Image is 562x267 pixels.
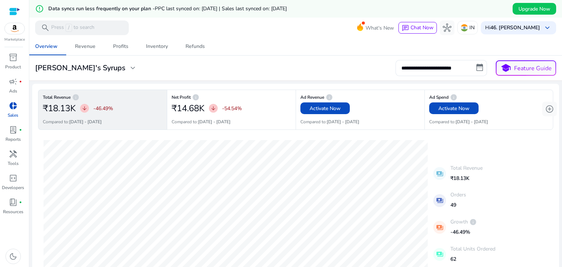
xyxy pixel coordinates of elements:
[48,6,287,12] h5: Data syncs run less frequently on your plan -
[450,164,483,172] p: Total Revenue
[501,63,511,74] span: school
[433,221,446,234] mat-icon: payments
[450,94,457,101] span: info
[327,119,359,125] b: [DATE] - [DATE]
[433,167,446,180] mat-icon: payments
[429,97,548,98] h6: Ad Spend
[450,191,466,199] p: Orders
[429,119,488,125] p: Compared to:
[300,102,350,114] button: Activate Now
[172,103,205,114] h2: ₹14.68K
[222,105,242,112] p: -54.54%
[9,174,18,183] span: code_blocks
[210,105,216,111] span: arrow_downward
[5,64,21,70] p: Product
[411,24,434,31] span: Chat Now
[43,97,162,98] h6: Total Revenue
[485,25,540,30] p: Hi
[35,4,44,13] mat-icon: error_outline
[9,101,18,110] span: donut_small
[5,23,25,34] img: amazon.svg
[192,94,199,101] span: info
[9,252,18,261] span: dark_mode
[19,128,22,131] span: fiber_manual_record
[75,44,95,49] div: Revenue
[450,255,495,263] p: 62
[9,150,18,158] span: handyman
[518,5,550,13] span: Upgrade Now
[443,23,452,32] span: hub
[450,201,466,209] p: 49
[543,23,552,32] span: keyboard_arrow_down
[4,37,25,42] p: Marketplace
[402,25,409,32] span: chat
[9,77,18,86] span: campaign
[433,248,446,261] mat-icon: payments
[300,97,420,98] h6: Ad Revenue
[9,53,18,62] span: inventory_2
[450,174,483,182] p: ₹18.13K
[9,88,17,94] p: Ads
[433,194,446,207] mat-icon: payments
[5,136,21,143] p: Reports
[198,119,231,125] b: [DATE] - [DATE]
[8,112,18,119] p: Sales
[43,103,76,114] h2: ₹18.13K
[456,119,488,125] b: [DATE] - [DATE]
[366,22,394,34] span: What's New
[9,198,18,207] span: book_4
[513,3,556,15] button: Upgrade Now
[186,44,205,49] div: Refunds
[3,208,23,215] p: Resources
[310,105,341,112] span: Activate Now
[438,105,469,112] span: Activate Now
[51,24,94,32] p: Press to search
[545,105,554,113] span: add_circle
[93,105,113,112] p: -46.49%
[450,245,495,253] p: Total Units Ordered
[450,228,477,236] p: -46.49%
[69,119,102,125] b: [DATE] - [DATE]
[35,64,125,72] h3: [PERSON_NAME]'s Syrups
[65,24,72,32] span: /
[9,125,18,134] span: lab_profile
[469,218,477,226] span: info
[72,94,79,101] span: info
[514,64,552,73] p: Feature Guide
[155,5,287,12] span: PPC last synced on: [DATE] | Sales last synced on: [DATE]
[35,44,57,49] div: Overview
[128,64,137,72] span: expand_more
[429,102,479,114] button: Activate Now
[398,22,437,34] button: chatChat Now
[440,20,454,35] button: hub
[172,119,231,125] p: Compared to:
[172,97,291,98] h6: Net Profit
[82,105,87,111] span: arrow_downward
[496,60,556,76] button: schoolFeature Guide
[8,160,19,167] p: Tools
[542,102,557,116] button: add_circle
[2,184,24,191] p: Developers
[19,201,22,204] span: fiber_manual_record
[326,94,333,101] span: info
[113,44,128,49] div: Profits
[490,24,540,31] b: 46. [PERSON_NAME]
[300,119,359,125] p: Compared to:
[43,119,102,125] p: Compared to:
[19,80,22,83] span: fiber_manual_record
[41,23,50,32] span: search
[146,44,168,49] div: Inventory
[461,24,468,31] img: in.svg
[469,21,475,34] p: IN
[450,218,477,226] p: Growth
